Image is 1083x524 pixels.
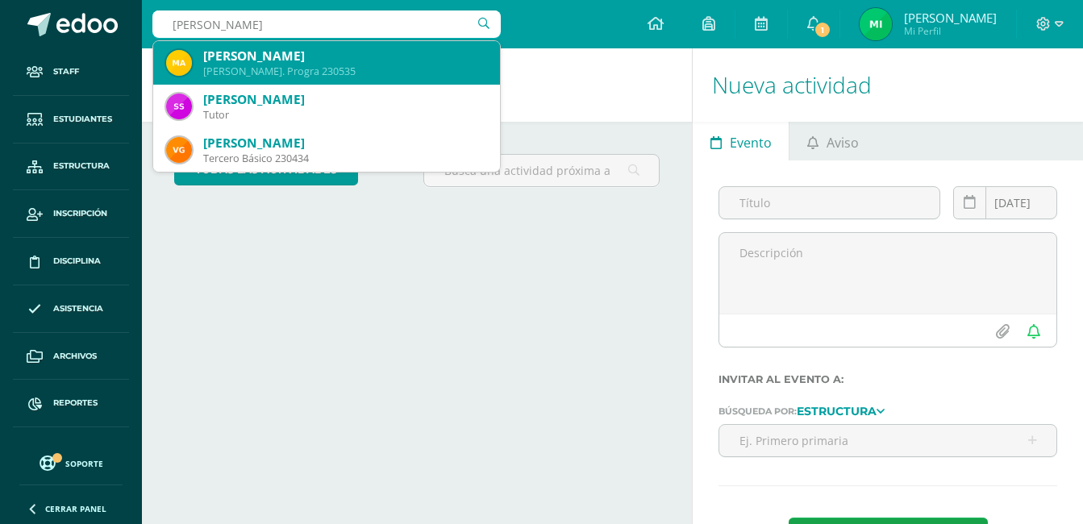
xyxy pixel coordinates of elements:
a: Asistencia [13,285,129,333]
a: Inscripción [13,190,129,238]
span: Cerrar panel [45,503,106,514]
span: Archivos [53,350,97,363]
img: 205d187d6a26a6d791cbb7a4d8dfab69.png [166,137,192,163]
span: Staff [53,65,79,78]
a: Estructura [13,143,129,191]
span: Evento [730,123,772,162]
div: [PERSON_NAME] [203,48,487,64]
span: [PERSON_NAME] [904,10,997,26]
a: Evento [693,122,789,160]
a: Estudiantes [13,96,129,143]
strong: Estructura [797,404,877,418]
a: Reportes [13,380,129,427]
span: Soporte [65,458,103,469]
span: Asistencia [53,302,103,315]
a: Disciplina [13,238,129,285]
span: Aviso [827,123,859,162]
div: Tercero Básico 230434 [203,152,487,165]
span: 1 [814,21,831,39]
input: Ej. Primero primaria [719,425,1056,456]
div: [PERSON_NAME] [203,91,487,108]
span: Estudiantes [53,113,112,126]
a: Aviso [789,122,876,160]
span: Mi Perfil [904,24,997,38]
input: Fecha de entrega [954,187,1056,218]
span: Estructura [53,160,110,173]
a: Estructura [797,405,885,416]
a: Soporte [19,451,123,473]
a: Archivos [13,333,129,381]
span: Búsqueda por: [719,405,797,417]
div: [PERSON_NAME]. Progra 230535 [203,64,487,78]
img: 7fea129d7c0d4efd7cf906ad518a4bfd.png [166,50,192,76]
span: Disciplina [53,255,101,268]
a: Staff [13,48,129,96]
span: Inscripción [53,207,107,220]
h1: Nueva actividad [712,48,1064,122]
input: Busca un usuario... [152,10,501,38]
input: Busca una actividad próxima aquí... [424,155,659,186]
label: Invitar al evento a: [719,373,1057,385]
input: Título [719,187,939,218]
span: Reportes [53,397,98,410]
img: 6f29d68f3332a1bbde006def93603702.png [860,8,892,40]
div: [PERSON_NAME] [203,135,487,152]
div: Tutor [203,108,487,122]
img: eeb4fa946c8f2bab7ebe905459cd9a92.png [166,94,192,119]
